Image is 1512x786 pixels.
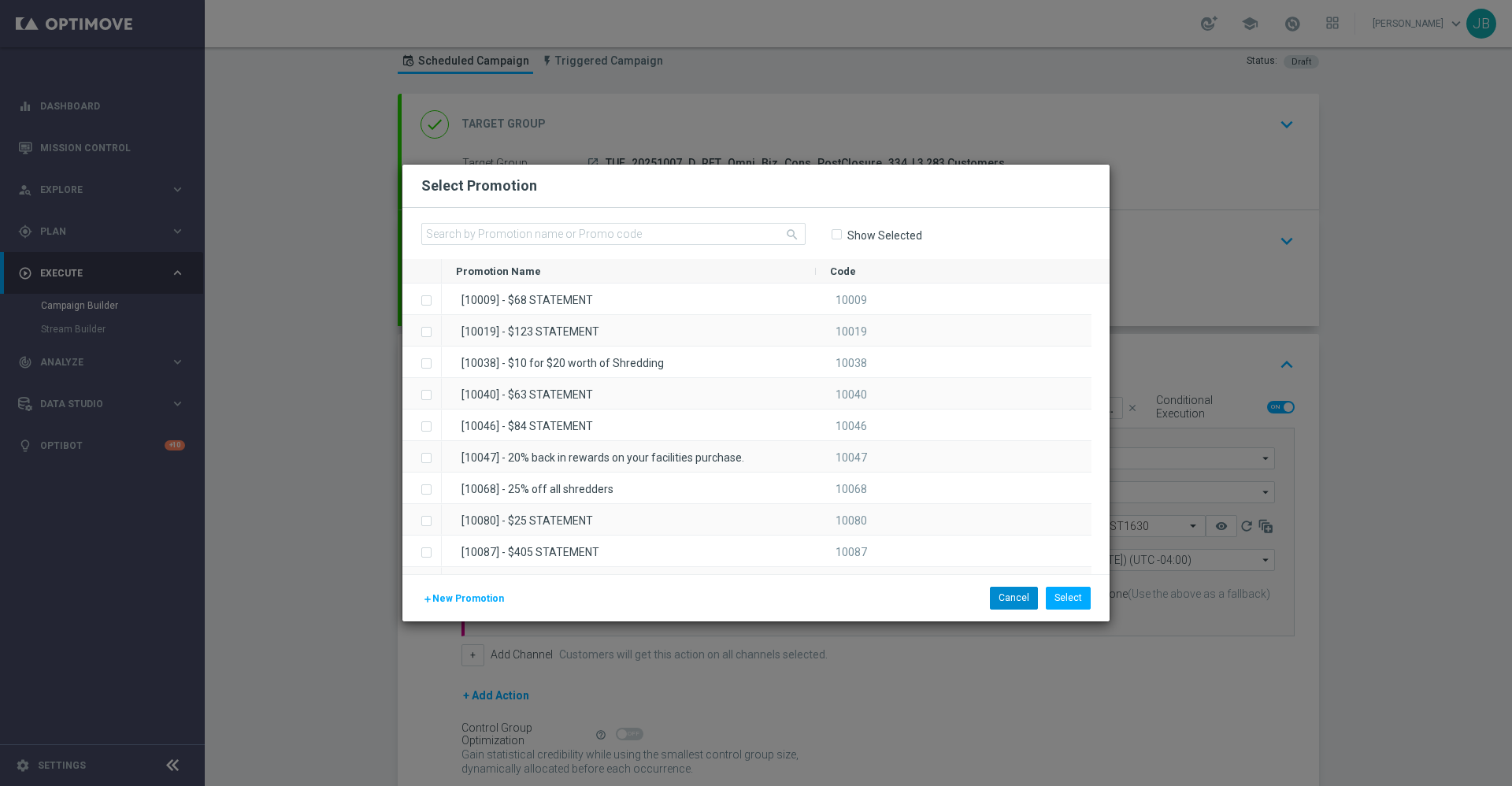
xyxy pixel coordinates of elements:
[402,410,442,441] div: Press SPACE to select this row.
[785,228,799,242] i: search
[432,593,504,604] span: New Promotion
[836,451,867,464] span: 10047
[402,315,442,347] div: Press SPACE to select this row.
[402,378,442,410] div: Press SPACE to select this row.
[402,473,442,504] div: Press SPACE to select this row.
[402,567,442,599] div: Press SPACE to select this row.
[442,347,1091,378] div: Press SPACE to select this row.
[442,567,1091,599] div: Press SPACE to select this row.
[421,590,506,607] button: New Promotion
[442,473,816,503] div: [10068] - 25% off all shredders
[402,504,442,536] div: Press SPACE to select this row.
[442,473,1091,504] div: Press SPACE to select this row.
[836,483,867,495] span: 10068
[442,284,1091,315] div: Press SPACE to select this row.
[442,536,1091,567] div: Press SPACE to select this row.
[421,223,806,245] input: Search by Promotion name or Promo code
[836,357,867,369] span: 10038
[442,504,816,535] div: [10080] - $25 STATEMENT
[442,284,816,314] div: [10009] - $68 STATEMENT
[442,378,816,409] div: [10040] - $63 STATEMENT
[402,284,442,315] div: Press SPACE to select this row.
[836,420,867,432] span: 10046
[990,587,1038,609] button: Cancel
[442,315,1091,347] div: Press SPACE to select this row.
[847,228,922,243] label: Show Selected
[1046,587,1091,609] button: Select
[442,441,816,472] div: [10047] - 20% back in rewards on your facilities purchase.
[836,514,867,527] span: 10080
[456,265,541,277] span: Promotion Name
[836,325,867,338] span: 10019
[402,441,442,473] div: Press SPACE to select this row.
[836,388,867,401] span: 10040
[442,378,1091,410] div: Press SPACE to select this row.
[402,536,442,567] div: Press SPACE to select this row.
[442,347,816,377] div: [10038] - $10 for $20 worth of Shredding
[836,294,867,306] span: 10009
[830,265,856,277] span: Code
[836,546,867,558] span: 10087
[423,595,432,604] i: add
[442,504,1091,536] div: Press SPACE to select this row.
[442,315,816,346] div: [10019] - $123 STATEMENT
[421,176,537,195] h2: Select Promotion
[402,347,442,378] div: Press SPACE to select this row.
[442,410,816,440] div: [10046] - $84 STATEMENT
[442,536,816,566] div: [10087] - $405 STATEMENT
[442,441,1091,473] div: Press SPACE to select this row.
[442,410,1091,441] div: Press SPACE to select this row.
[442,567,816,598] div: [10096] - $225 STATEMENT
